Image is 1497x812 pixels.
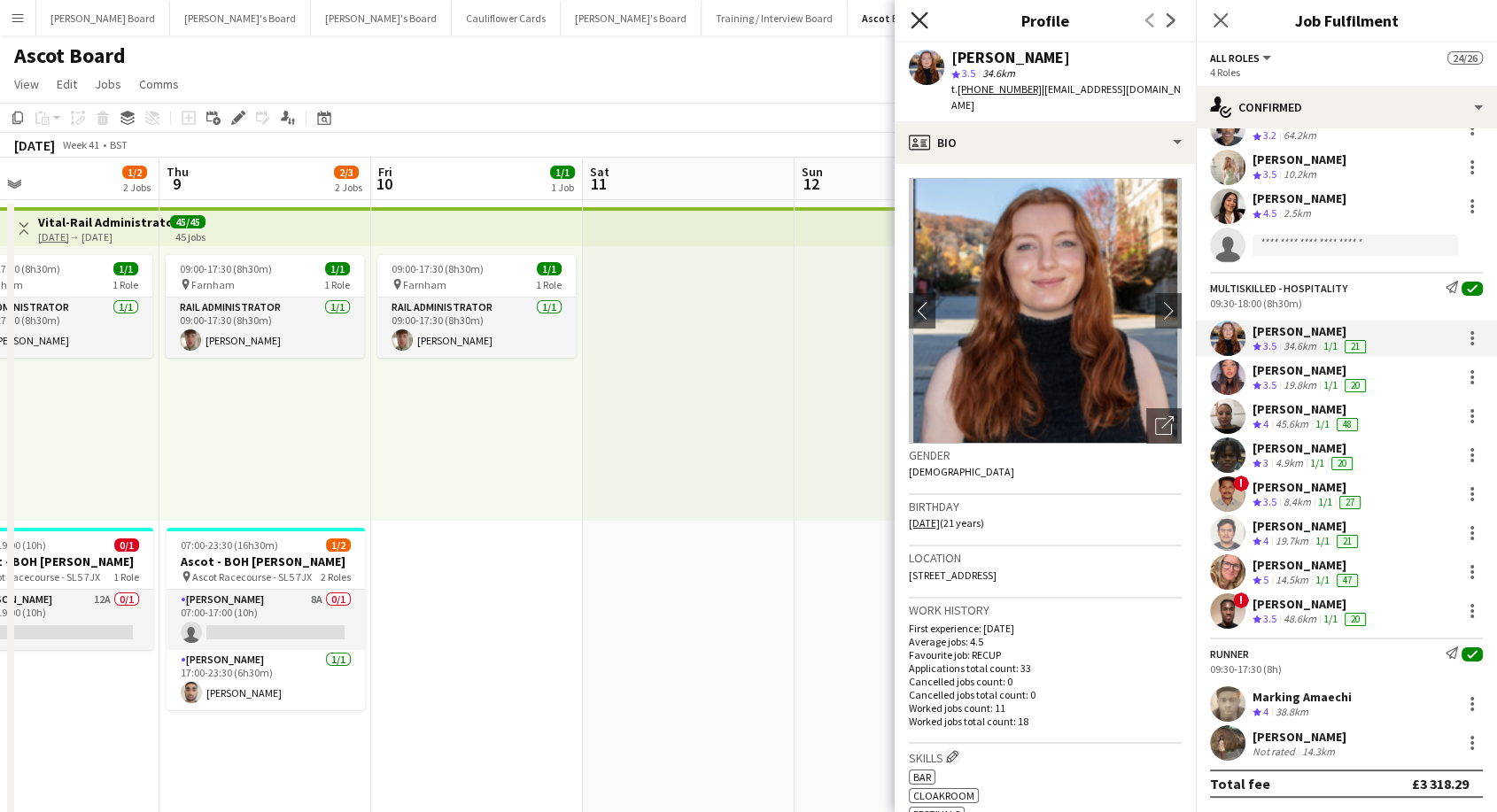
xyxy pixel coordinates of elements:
[1310,456,1324,469] app-skills-label: 1/1
[1263,128,1276,142] span: 3.2
[1331,457,1353,470] div: 20
[1253,151,1346,167] div: [PERSON_NAME]
[802,164,823,180] span: Sun
[1253,518,1361,534] div: [PERSON_NAME]
[551,181,574,194] div: 1 Job
[36,1,170,35] button: [PERSON_NAME] Board
[139,76,179,92] span: Comms
[1272,417,1312,432] div: 45.6km
[1263,705,1268,718] span: 4
[57,76,77,92] span: Edit
[335,181,362,194] div: 2 Jobs
[392,262,484,275] span: 09:00-17:30 (8h30m)
[1210,282,1347,295] div: Multiskilled - Hospitality
[38,230,69,244] tcxspan: Call 08-09-2025 via 3CX
[1323,339,1338,352] app-skills-label: 1/1
[1210,662,1483,676] div: 09:30-17:30 (8h)
[114,538,139,552] span: 0/1
[909,715,1182,728] p: Worked jobs total count: 18
[1263,206,1276,220] span: 4.5
[909,550,1182,566] h3: Location
[1253,689,1352,705] div: Marking Amaechi
[1253,479,1364,495] div: [PERSON_NAME]
[909,447,1182,463] h3: Gender
[378,164,392,180] span: Fri
[1315,573,1330,586] app-skills-label: 1/1
[1263,495,1276,508] span: 3.5
[95,76,121,92] span: Jobs
[537,262,562,275] span: 1/1
[1253,323,1369,339] div: [PERSON_NAME]
[1210,51,1274,65] button: All roles
[909,701,1182,715] p: Worked jobs count: 11
[958,82,1042,96] tcxspan: Call +447795176189 via 3CX
[377,298,576,358] app-card-role: Rail Administrator1/109:00-17:30 (8h30m)[PERSON_NAME]
[1337,418,1358,431] div: 48
[7,73,46,96] a: View
[1210,775,1270,793] div: Total fee
[909,178,1182,444] img: Crew avatar or photo
[1280,495,1315,510] div: 8.4km
[123,181,151,194] div: 2 Jobs
[1253,745,1299,758] div: Not rated
[587,174,609,194] span: 11
[1233,592,1249,608] span: !
[1263,339,1276,352] span: 3.5
[180,262,272,275] span: 09:00-17:30 (8h30m)
[175,228,206,244] div: 45 jobs
[909,648,1182,661] p: Favourite job: RECUP
[170,215,206,228] span: 45/45
[403,278,446,291] span: Farnham
[909,465,1014,478] span: [DEMOGRAPHIC_DATA]
[909,568,997,582] span: [STREET_ADDRESS]
[166,255,364,358] div: 09:00-17:30 (8h30m)1/1 Farnham1 RoleRail Administrator1/109:00-17:30 (8h30m)[PERSON_NAME]
[1210,297,1483,310] div: 09:30-18:00 (8h30m)
[550,166,575,179] span: 1/1
[1233,476,1249,491] span: !
[113,262,138,275] span: 1/1
[1345,613,1366,626] div: 20
[1318,495,1332,508] app-skills-label: 1/1
[1323,612,1338,625] app-skills-label: 1/1
[1280,378,1320,393] div: 19.8km
[164,174,189,194] span: 9
[1253,440,1356,456] div: [PERSON_NAME]
[1253,401,1361,417] div: [PERSON_NAME]
[895,121,1196,164] div: Bio
[1272,456,1307,471] div: 4.9km
[895,9,1196,32] h3: Profile
[1196,86,1497,128] div: Confirmed
[1253,729,1346,745] div: [PERSON_NAME]
[110,138,128,151] div: BST
[132,73,186,96] a: Comms
[1280,206,1315,221] div: 2.5km
[1210,647,1249,661] div: Runner
[1263,456,1268,469] span: 3
[376,174,392,194] span: 10
[1263,534,1268,547] span: 4
[14,136,55,154] div: [DATE]
[913,770,931,784] span: bar
[1210,51,1260,65] span: All roles
[192,570,312,584] span: Ascot Racecourse - SL5 7JX
[1315,534,1330,547] app-skills-label: 1/1
[909,688,1182,701] p: Cancelled jobs total count: 0
[167,528,365,710] app-job-card: 07:00-23:30 (16h30m)1/2Ascot - BOH [PERSON_NAME] Ascot Racecourse - SL5 7JX2 Roles[PERSON_NAME]8A...
[1447,51,1483,65] span: 24/26
[38,230,170,244] div: → [DATE]
[909,622,1182,635] p: First experience: [DATE]
[1210,66,1483,79] div: 4 Roles
[951,82,1181,112] span: | [EMAIL_ADDRESS][DOMAIN_NAME]
[170,1,311,35] button: [PERSON_NAME]'s Board
[1263,612,1276,625] span: 3.5
[1345,340,1366,353] div: 21
[1315,417,1330,430] app-skills-label: 1/1
[909,635,1182,648] p: Average jobs: 4.5
[909,602,1182,618] h3: Work history
[1272,705,1312,720] div: 38.8km
[951,50,1070,66] div: [PERSON_NAME]
[1253,190,1346,206] div: [PERSON_NAME]
[799,174,823,194] span: 12
[1412,775,1469,793] div: £3 318.29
